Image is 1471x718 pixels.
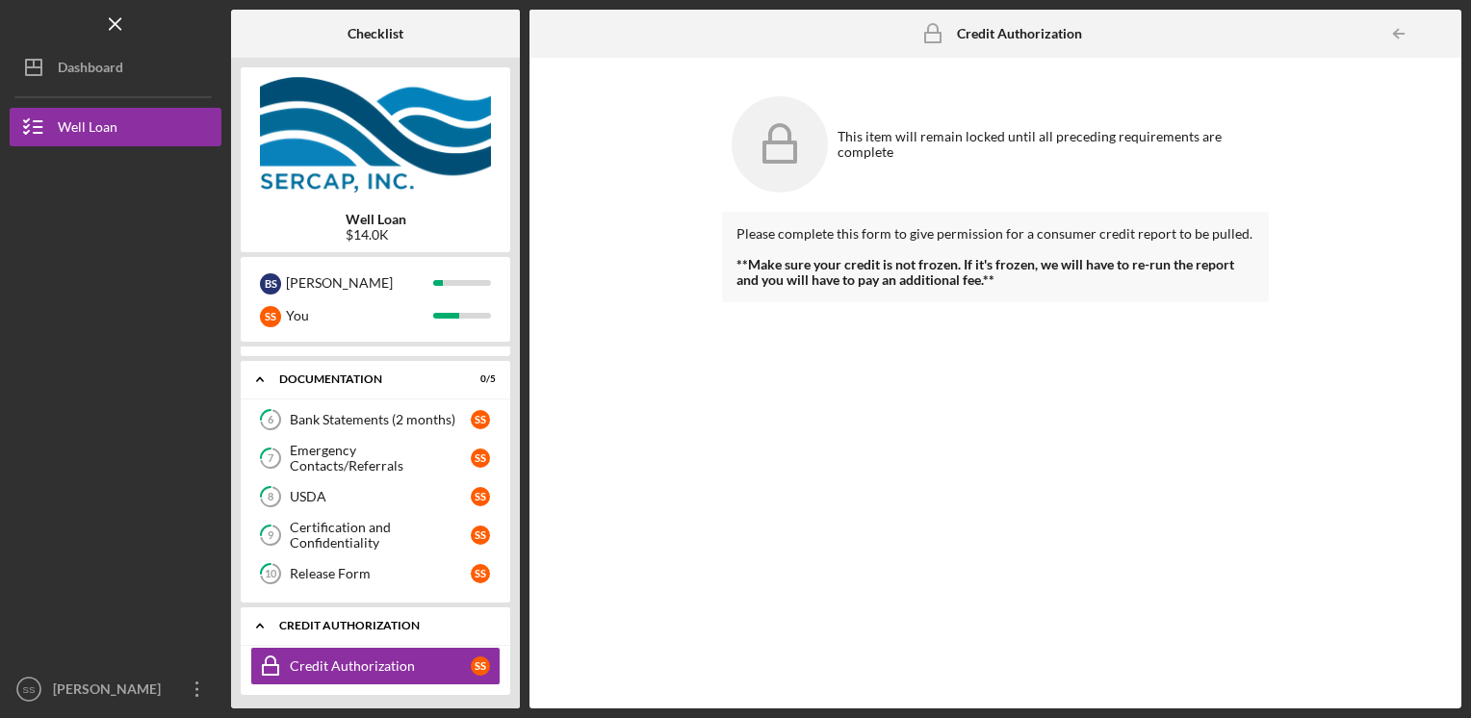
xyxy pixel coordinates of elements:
[260,273,281,295] div: B S
[250,647,501,685] a: Credit AuthorizationSS
[241,77,510,192] img: Product logo
[736,256,1234,288] strong: **Make sure your credit is not frozen. If it's frozen, we will have to re-run the report and you ...
[58,108,117,151] div: Well Loan
[290,489,471,504] div: USDA
[279,620,486,631] div: CREDIT AUTHORIZATION
[250,516,501,554] a: 9Certification and ConfidentialitySS
[10,108,221,146] button: Well Loan
[290,412,471,427] div: Bank Statements (2 months)
[471,487,490,506] div: S S
[10,48,221,87] button: Dashboard
[346,227,406,243] div: $14.0K
[265,568,277,580] tspan: 10
[346,212,406,227] b: Well Loan
[471,410,490,429] div: S S
[471,656,490,676] div: S S
[286,299,433,332] div: You
[471,449,490,468] div: S S
[471,526,490,545] div: S S
[58,48,123,91] div: Dashboard
[250,439,501,477] a: 7Emergency Contacts/ReferralsSS
[461,373,496,385] div: 0 / 5
[957,26,1082,41] b: Credit Authorization
[286,267,433,299] div: [PERSON_NAME]
[260,306,281,327] div: S S
[250,554,501,593] a: 10Release FormSS
[348,26,403,41] b: Checklist
[268,529,274,542] tspan: 9
[48,670,173,713] div: [PERSON_NAME]
[268,414,274,426] tspan: 6
[471,564,490,583] div: S S
[268,452,274,465] tspan: 7
[279,373,448,385] div: Documentation
[250,400,501,439] a: 6Bank Statements (2 months)SS
[290,566,471,581] div: Release Form
[290,520,471,551] div: Certification and Confidentiality
[23,684,36,695] text: SS
[736,226,1255,242] div: Please complete this form to give permission for a consumer credit report to be pulled.
[250,477,501,516] a: 8USDASS
[10,670,221,708] button: SS[PERSON_NAME]
[838,129,1260,160] div: This item will remain locked until all preceding requirements are complete
[268,491,273,503] tspan: 8
[250,308,501,346] a: Personal Demographics & InformationSS
[290,658,471,674] div: Credit Authorization
[290,443,471,474] div: Emergency Contacts/Referrals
